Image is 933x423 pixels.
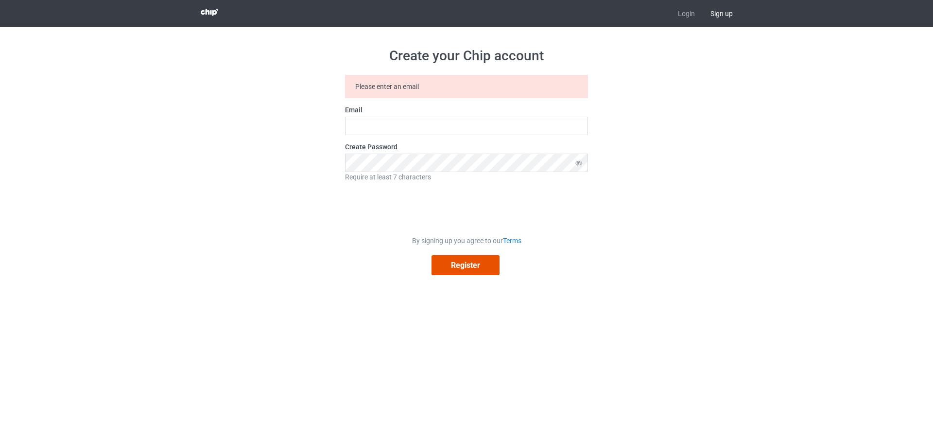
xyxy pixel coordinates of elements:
label: Create Password [345,142,588,152]
iframe: reCAPTCHA [393,189,540,227]
div: Require at least 7 characters [345,172,588,182]
img: 3d383065fc803cdd16c62507c020ddf8.png [201,9,218,16]
h1: Create your Chip account [345,47,588,65]
a: Terms [503,237,521,245]
div: By signing up you agree to our [345,236,588,246]
label: Email [345,105,588,115]
button: Register [432,255,500,275]
div: Please enter an email [345,75,588,98]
